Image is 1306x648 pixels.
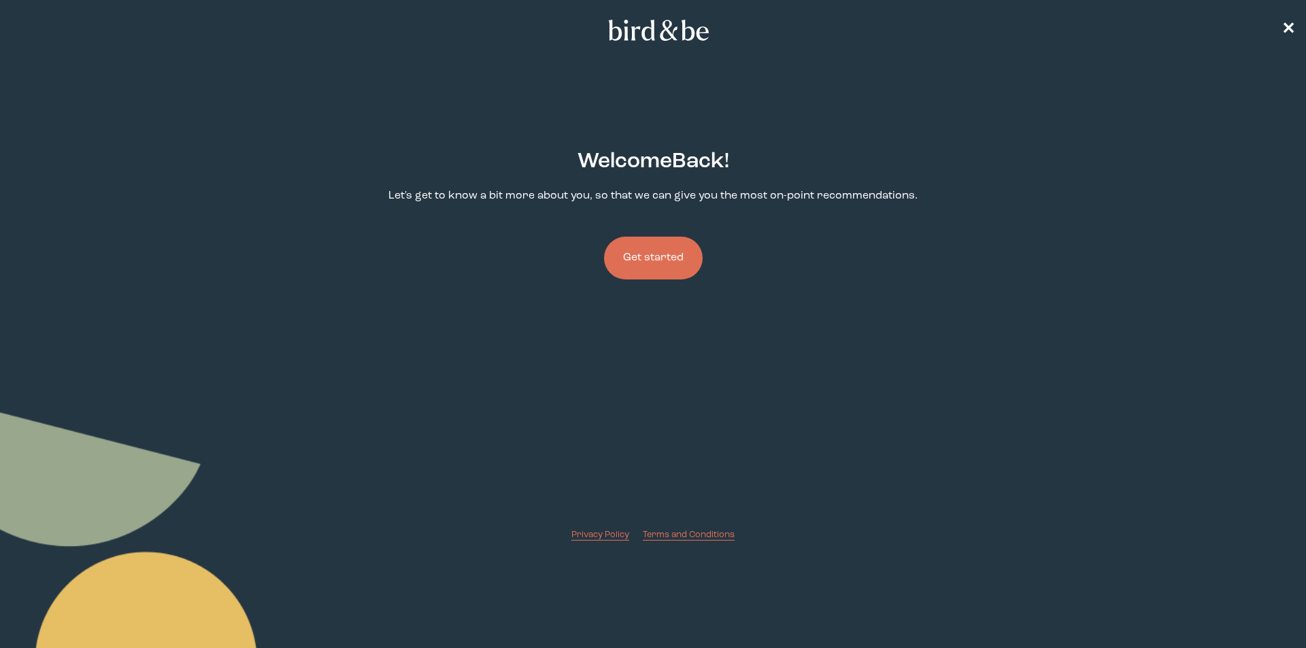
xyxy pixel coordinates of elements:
a: Get started [604,215,703,301]
span: ✕ [1282,22,1295,38]
button: Get started [604,237,703,279]
a: Privacy Policy [571,528,629,541]
p: Let's get to know a bit more about you, so that we can give you the most on-point recommendations. [388,188,918,204]
a: Terms and Conditions [643,528,735,541]
span: Privacy Policy [571,530,629,539]
h2: Welcome Back ! [577,146,729,177]
iframe: Gorgias live chat messenger [1238,584,1292,634]
a: ✕ [1282,18,1295,42]
span: Terms and Conditions [643,530,735,539]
